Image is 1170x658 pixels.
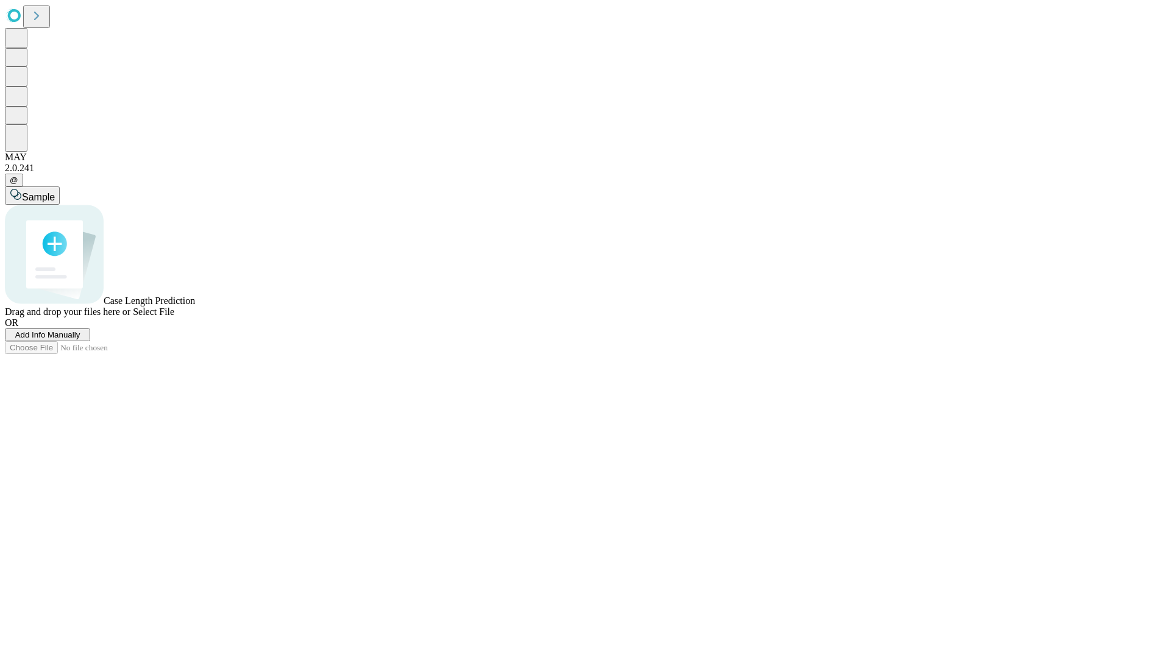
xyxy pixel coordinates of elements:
div: 2.0.241 [5,163,1165,174]
span: Select File [133,306,174,317]
button: Sample [5,186,60,205]
span: Drag and drop your files here or [5,306,130,317]
span: OR [5,317,18,328]
button: Add Info Manually [5,328,90,341]
span: Add Info Manually [15,330,80,339]
span: Sample [22,192,55,202]
button: @ [5,174,23,186]
span: @ [10,175,18,185]
div: MAY [5,152,1165,163]
span: Case Length Prediction [104,295,195,306]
